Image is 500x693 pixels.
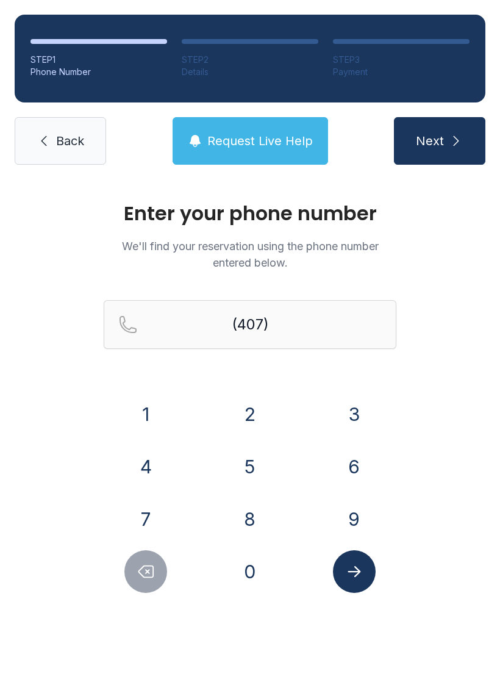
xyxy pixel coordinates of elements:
button: 4 [124,445,167,488]
div: STEP 1 [30,54,167,66]
button: 6 [333,445,376,488]
div: STEP 2 [182,54,318,66]
button: 7 [124,498,167,540]
button: 8 [229,498,271,540]
div: Details [182,66,318,78]
button: Delete number [124,550,167,593]
div: Payment [333,66,470,78]
button: 2 [229,393,271,436]
div: Phone Number [30,66,167,78]
h1: Enter your phone number [104,204,396,223]
button: 1 [124,393,167,436]
input: Reservation phone number [104,300,396,349]
button: 3 [333,393,376,436]
button: 0 [229,550,271,593]
p: We'll find your reservation using the phone number entered below. [104,238,396,271]
button: 9 [333,498,376,540]
button: Submit lookup form [333,550,376,593]
span: Request Live Help [207,132,313,149]
span: Next [416,132,444,149]
span: Back [56,132,84,149]
div: STEP 3 [333,54,470,66]
button: 5 [229,445,271,488]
